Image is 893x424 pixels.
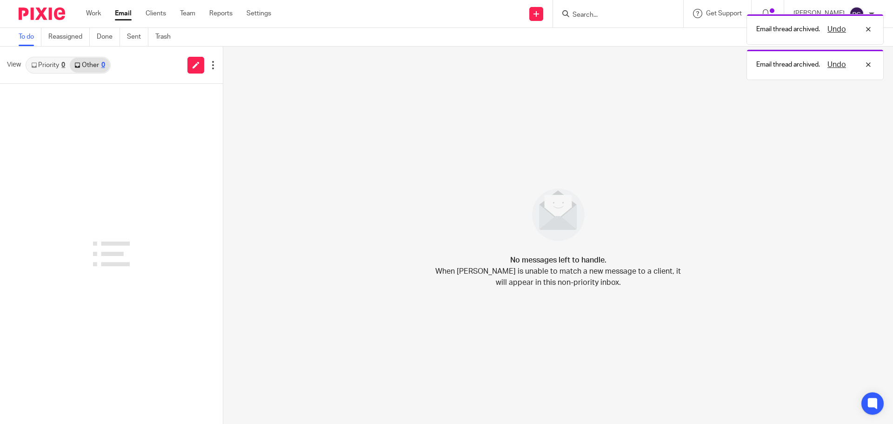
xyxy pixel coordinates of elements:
a: Settings [247,9,271,18]
img: svg%3E [849,7,864,21]
a: Reassigned [48,28,90,46]
span: View [7,60,21,70]
p: When [PERSON_NAME] is unable to match a new message to a client, it will appear in this non-prior... [435,266,681,288]
div: 0 [61,62,65,68]
a: Sent [127,28,148,46]
a: Team [180,9,195,18]
a: Other0 [70,58,109,73]
img: image [526,182,591,247]
a: Done [97,28,120,46]
img: Pixie [19,7,65,20]
button: Undo [825,59,849,70]
a: Email [115,9,132,18]
p: Email thread archived. [756,60,820,69]
button: Undo [825,24,849,35]
a: Priority0 [27,58,70,73]
p: Email thread archived. [756,25,820,34]
a: Work [86,9,101,18]
a: Trash [155,28,178,46]
h4: No messages left to handle. [510,255,606,266]
div: 0 [101,62,105,68]
a: To do [19,28,41,46]
a: Clients [146,9,166,18]
a: Reports [209,9,233,18]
